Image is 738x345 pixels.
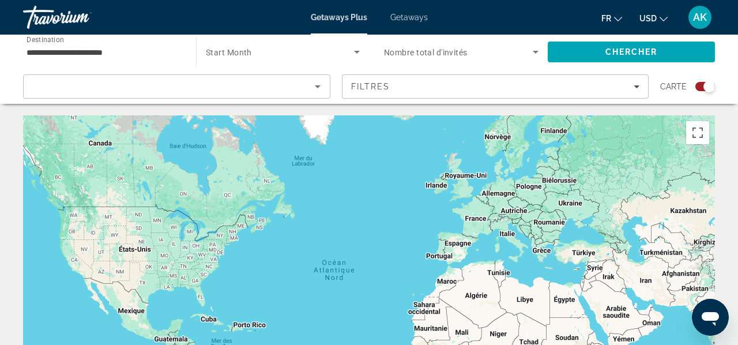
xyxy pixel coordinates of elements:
span: Carte [660,78,687,95]
input: Select destination [27,46,181,59]
button: Filters [342,74,649,99]
button: Passer en plein écran [686,121,709,144]
span: Destination [27,35,64,43]
span: fr [601,14,611,23]
a: Getaways Plus [311,13,367,22]
mat-select: Sort by [33,80,321,93]
span: Nombre total d'invités [384,48,468,57]
span: AK [693,12,707,23]
iframe: Bouton de lancement de la fenêtre de messagerie [692,299,729,336]
button: Search [548,42,715,62]
a: Getaways [390,13,428,22]
span: Chercher [605,47,658,57]
button: Change currency [639,10,668,27]
span: Filtres [351,82,390,91]
button: User Menu [685,5,715,29]
span: Start Month [206,48,252,57]
span: USD [639,14,657,23]
a: Travorium [23,2,138,32]
button: Change language [601,10,622,27]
